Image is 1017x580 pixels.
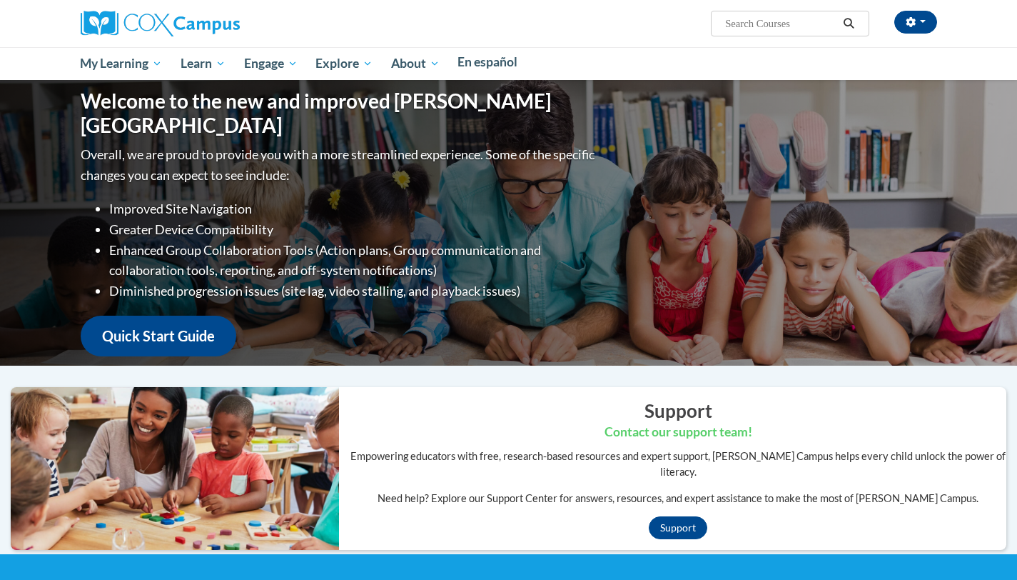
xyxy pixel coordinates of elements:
[382,47,449,80] a: About
[449,47,527,77] a: En español
[71,47,172,80] a: My Learning
[838,15,859,32] button: Search
[724,15,838,32] input: Search Courses
[109,199,598,219] li: Improved Site Navigation
[81,11,240,36] img: Cox Campus
[315,55,373,72] span: Explore
[350,491,1006,506] p: Need help? Explore our Support Center for answers, resources, and expert assistance to make the m...
[109,240,598,281] li: Enhanced Group Collaboration Tools (Action plans, Group communication and collaboration tools, re...
[649,516,707,539] a: Support
[842,19,855,29] i: 
[457,54,517,69] span: En español
[109,219,598,240] li: Greater Device Compatibility
[350,424,1006,441] h3: Contact our support team!
[171,47,235,80] a: Learn
[81,89,598,137] h1: Welcome to the new and improved [PERSON_NAME][GEOGRAPHIC_DATA]
[81,316,236,356] a: Quick Start Guide
[894,11,937,34] button: Account Settings
[81,16,240,29] a: Cox Campus
[391,55,440,72] span: About
[350,449,1006,480] p: Empowering educators with free, research-based resources and expert support, [PERSON_NAME] Campus...
[80,55,162,72] span: My Learning
[244,55,298,72] span: Engage
[181,55,226,72] span: Learn
[81,144,598,186] p: Overall, we are proud to provide you with a more streamlined experience. Some of the specific cha...
[306,47,382,80] a: Explore
[235,47,307,80] a: Engage
[350,398,1006,424] h2: Support
[59,47,958,80] div: Main menu
[109,281,598,301] li: Diminished progression issues (site lag, video stalling, and playback issues)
